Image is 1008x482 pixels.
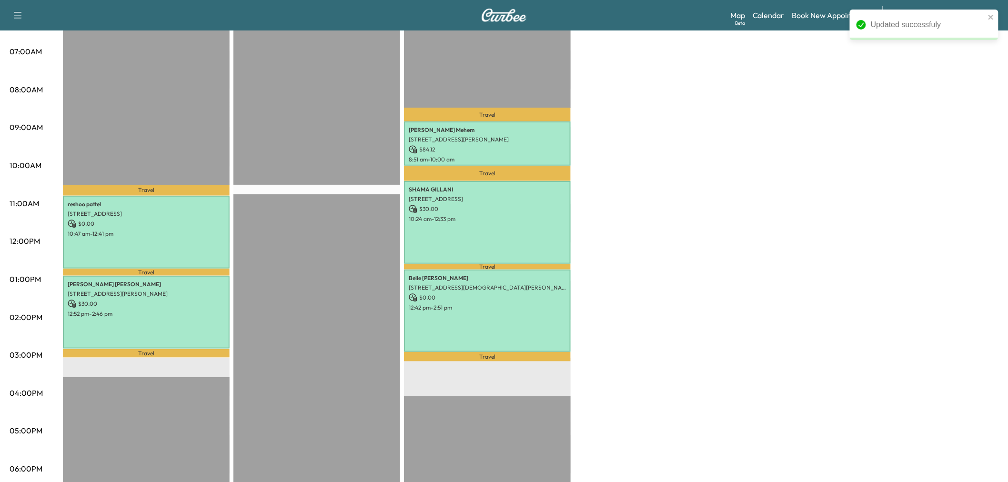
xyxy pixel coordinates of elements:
[409,284,566,291] p: [STREET_ADDRESS][DEMOGRAPHIC_DATA][PERSON_NAME]
[753,10,785,21] a: Calendar
[409,156,566,163] p: 8:51 am - 10:00 am
[409,293,566,302] p: $ 0.00
[68,300,225,308] p: $ 30.00
[404,352,571,361] p: Travel
[10,46,42,57] p: 07:00AM
[404,264,571,270] p: Travel
[735,20,745,27] div: Beta
[10,311,42,323] p: 02:00PM
[10,84,43,95] p: 08:00AM
[409,304,566,311] p: 12:42 pm - 2:51 pm
[10,198,39,209] p: 11:00AM
[409,145,566,154] p: $ 84.12
[10,160,41,171] p: 10:00AM
[10,425,42,436] p: 05:00PM
[730,10,745,21] a: MapBeta
[68,210,225,218] p: [STREET_ADDRESS]
[404,108,571,121] p: Travel
[409,186,566,193] p: SHAMA GILLANI
[68,230,225,238] p: 10:47 am - 12:41 pm
[871,19,985,30] div: Updated successfuly
[63,185,230,196] p: Travel
[68,220,225,228] p: $ 0.00
[409,215,566,223] p: 10:24 am - 12:33 pm
[10,387,43,399] p: 04:00PM
[409,195,566,203] p: [STREET_ADDRESS]
[409,274,566,282] p: Belle [PERSON_NAME]
[10,121,43,133] p: 09:00AM
[68,281,225,288] p: [PERSON_NAME] [PERSON_NAME]
[481,9,527,22] img: Curbee Logo
[63,269,230,276] p: Travel
[792,10,873,21] a: Book New Appointment
[409,126,566,134] p: [PERSON_NAME] Mehem
[68,310,225,318] p: 12:52 pm - 2:46 pm
[63,349,230,358] p: Travel
[68,290,225,298] p: [STREET_ADDRESS][PERSON_NAME]
[409,205,566,213] p: $ 30.00
[68,201,225,208] p: reshoo pattel
[10,349,42,361] p: 03:00PM
[10,235,40,247] p: 12:00PM
[10,463,42,474] p: 06:00PM
[10,273,41,285] p: 01:00PM
[988,13,995,21] button: close
[409,136,566,143] p: [STREET_ADDRESS][PERSON_NAME]
[404,166,571,181] p: Travel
